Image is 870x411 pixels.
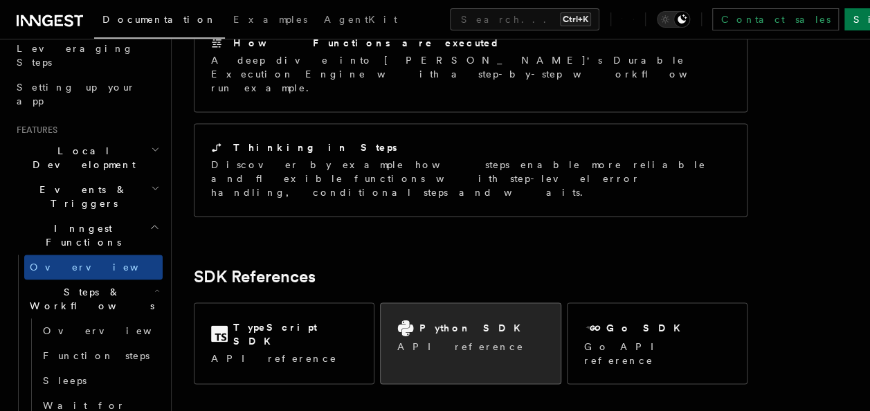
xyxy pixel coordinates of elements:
[37,368,163,393] a: Sleeps
[194,302,374,384] a: TypeScript SDKAPI reference
[712,8,839,30] a: Contact sales
[450,8,599,30] button: Search...Ctrl+K
[657,11,690,28] button: Toggle dark mode
[380,302,561,384] a: Python SDKAPI reference
[211,351,357,365] p: API reference
[17,82,136,107] span: Setting up your app
[233,14,307,25] span: Examples
[30,262,172,273] span: Overview
[560,12,591,26] kbd: Ctrl+K
[194,266,316,286] a: SDK References
[419,320,528,334] h2: Python SDK
[606,320,689,334] h2: Go SDK
[43,350,149,361] span: Function steps
[233,320,357,347] h2: TypeScript SDK
[94,4,225,39] a: Documentation
[102,14,217,25] span: Documentation
[11,125,57,136] span: Features
[24,280,163,318] button: Steps & Workflows
[397,339,528,353] p: API reference
[233,36,500,50] h2: How Functions are executed
[11,144,151,172] span: Local Development
[316,4,406,37] a: AgentKit
[37,318,163,343] a: Overview
[17,43,134,68] span: Leveraging Steps
[24,255,163,280] a: Overview
[37,343,163,368] a: Function steps
[11,221,149,249] span: Inngest Functions
[225,4,316,37] a: Examples
[11,177,163,216] button: Events & Triggers
[11,183,151,210] span: Events & Triggers
[11,36,163,75] a: Leveraging Steps
[24,285,154,313] span: Steps & Workflows
[567,302,747,384] a: Go SDKGo API reference
[194,19,747,112] a: How Functions are executedA deep dive into [PERSON_NAME]'s Durable Execution Engine with a step-b...
[324,14,397,25] span: AgentKit
[43,375,87,386] span: Sleeps
[233,140,397,154] h2: Thinking in Steps
[194,123,747,217] a: Thinking in StepsDiscover by example how steps enable more reliable and flexible functions with s...
[211,53,730,95] p: A deep dive into [PERSON_NAME]'s Durable Execution Engine with a step-by-step workflow run example.
[11,75,163,113] a: Setting up your app
[584,339,730,367] p: Go API reference
[43,325,185,336] span: Overview
[11,138,163,177] button: Local Development
[211,158,730,199] p: Discover by example how steps enable more reliable and flexible functions with step-level error h...
[11,216,163,255] button: Inngest Functions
